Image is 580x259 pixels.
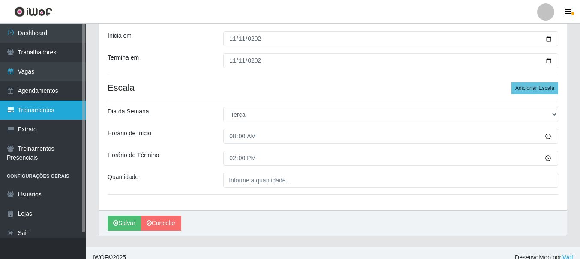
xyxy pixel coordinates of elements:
[108,53,139,62] label: Termina em
[223,151,558,166] input: 00:00
[108,129,151,138] label: Horário de Inicio
[223,53,558,68] input: 00/00/0000
[223,129,558,144] input: 00:00
[511,82,558,94] button: Adicionar Escala
[108,173,138,182] label: Quantidade
[223,31,558,46] input: 00/00/0000
[108,151,159,160] label: Horário de Término
[14,6,52,17] img: CoreUI Logo
[108,82,558,93] h4: Escala
[141,216,181,231] a: Cancelar
[108,107,149,116] label: Dia da Semana
[108,31,132,40] label: Inicia em
[108,216,141,231] button: Salvar
[223,173,558,188] input: Informe a quantidade...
